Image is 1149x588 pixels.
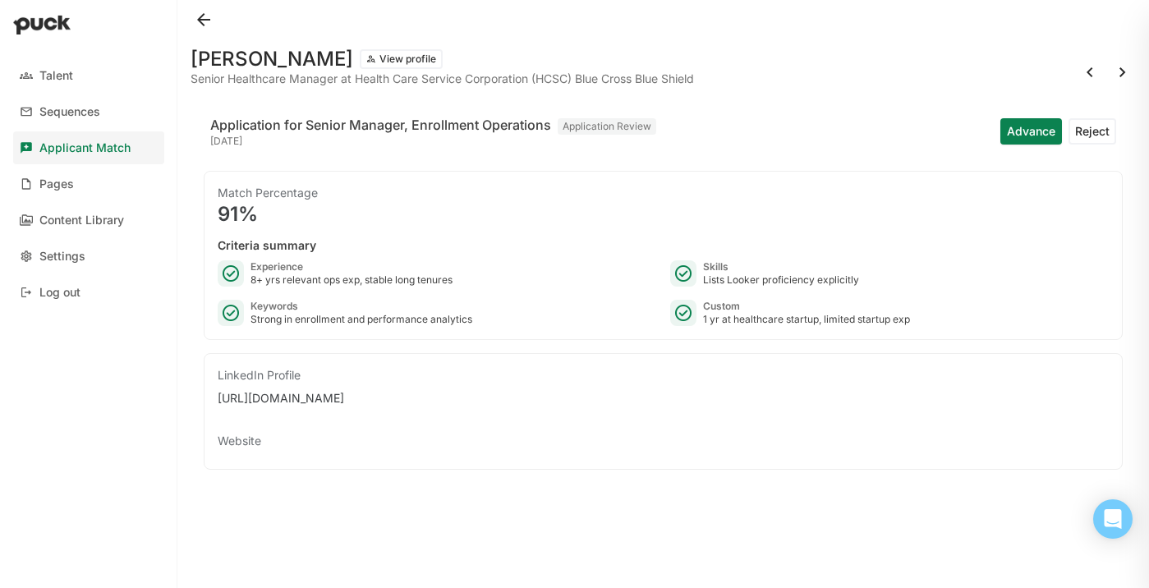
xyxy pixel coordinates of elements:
[360,49,443,69] button: View profile
[13,59,164,92] a: Talent
[218,433,1109,449] div: Website
[218,390,1109,407] div: [URL][DOMAIN_NAME]
[218,204,1109,224] div: 91%
[191,72,694,85] div: Senior Healthcare Manager at Health Care Service Corporation (HCSC) Blue Cross Blue Shield
[39,250,85,264] div: Settings
[250,300,472,313] div: Keywords
[13,131,164,164] a: Applicant Match
[703,273,859,287] div: Lists Looker proficiency explicitly
[13,240,164,273] a: Settings
[558,118,656,135] div: Application Review
[703,260,859,273] div: Skills
[1093,499,1133,539] div: Open Intercom Messenger
[191,49,353,69] h1: [PERSON_NAME]
[13,168,164,200] a: Pages
[250,313,472,326] div: Strong in enrollment and performance analytics
[13,204,164,237] a: Content Library
[250,260,453,273] div: Experience
[210,135,656,148] div: [DATE]
[1000,118,1062,145] button: Advance
[39,141,131,155] div: Applicant Match
[218,185,1109,201] div: Match Percentage
[210,115,551,135] div: Application for Senior Manager, Enrollment Operations
[39,177,74,191] div: Pages
[39,69,73,83] div: Talent
[1069,118,1116,145] button: Reject
[39,105,100,119] div: Sequences
[218,237,1109,254] div: Criteria summary
[703,313,910,326] div: 1 yr at healthcare startup, limited startup exp
[39,214,124,227] div: Content Library
[13,95,164,128] a: Sequences
[703,300,910,313] div: Custom
[39,286,80,300] div: Log out
[218,367,1109,384] div: LinkedIn Profile
[250,273,453,287] div: 8+ yrs relevant ops exp, stable long tenures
